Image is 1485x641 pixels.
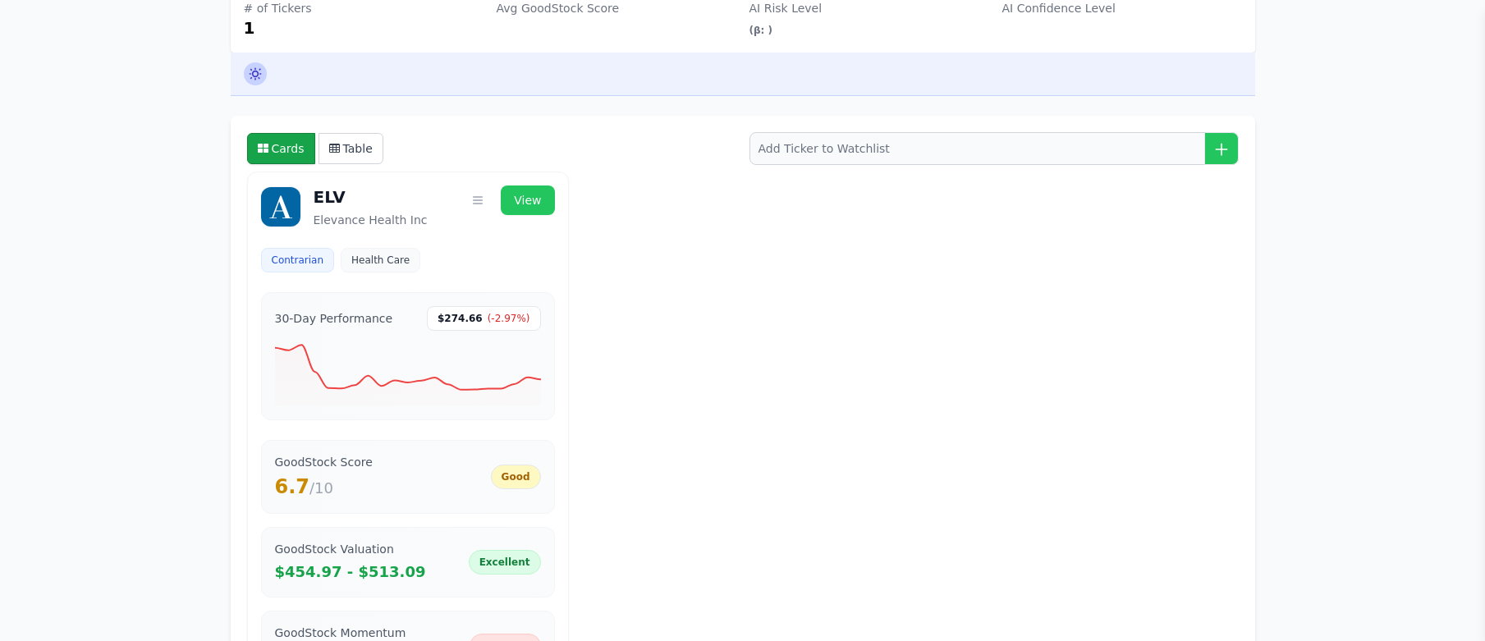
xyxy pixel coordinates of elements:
[501,185,554,215] a: View
[438,312,483,325] span: $274.66
[275,474,373,500] dd: 6.7
[272,254,324,267] span: Contrarian
[314,185,346,208] h2: ELV
[275,625,406,641] dt: GoodStock Momentum
[247,133,383,164] div: View toggle
[275,561,426,584] dd: $454.97 - $513.09
[502,470,530,483] span: Good
[488,312,530,325] span: (-2.97%)
[319,133,383,164] button: Table
[275,454,373,470] dt: GoodStock Score
[749,25,773,36] span: (β: )
[309,479,333,497] span: /10
[314,212,555,228] p: Elevance Health Inc
[275,541,426,557] dt: GoodStock Valuation
[261,187,300,227] img: ELV logo
[479,556,530,569] span: Excellent
[244,62,267,85] span: Ask AI
[247,133,315,164] button: Cards
[275,310,393,327] h3: 30-Day Performance
[749,132,1239,165] input: Add Ticker to Watchlist
[351,254,410,267] span: Health Care
[244,16,484,39] div: 1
